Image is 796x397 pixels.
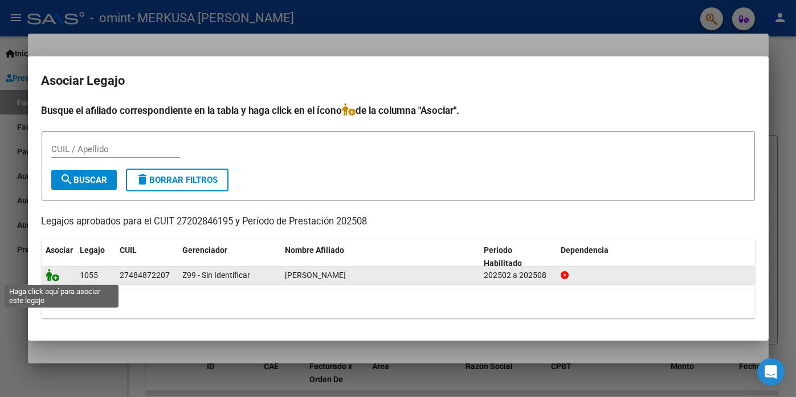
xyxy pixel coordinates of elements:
h4: Busque el afiliado correspondiente en la tabla y haga click en el ícono de la columna "Asociar". [42,103,755,118]
p: Legajos aprobados para el CUIT 27202846195 y Período de Prestación 202508 [42,215,755,229]
datatable-header-cell: Periodo Habilitado [479,238,556,276]
mat-icon: delete [136,173,150,186]
datatable-header-cell: Legajo [76,238,116,276]
span: Borrar Filtros [136,175,218,185]
div: 27484872207 [120,269,170,282]
button: Borrar Filtros [126,169,228,191]
span: Dependencia [561,245,609,255]
button: Buscar [51,170,117,190]
datatable-header-cell: Gerenciador [178,238,281,276]
div: Open Intercom Messenger [757,358,785,386]
datatable-header-cell: Dependencia [556,238,755,276]
span: CUIL [120,245,137,255]
mat-icon: search [60,173,74,186]
div: 202502 a 202508 [484,269,552,282]
span: Buscar [60,175,108,185]
span: CEVINI CAMILA EUGENIA [285,271,346,280]
div: 1 registros [42,289,755,318]
span: Nombre Afiliado [285,245,345,255]
datatable-header-cell: Asociar [42,238,76,276]
span: 1055 [80,271,99,280]
span: Z99 - Sin Identificar [183,271,251,280]
span: Legajo [80,245,105,255]
h2: Asociar Legajo [42,70,755,92]
span: Periodo Habilitado [484,245,522,268]
datatable-header-cell: CUIL [116,238,178,276]
span: Asociar [46,245,74,255]
datatable-header-cell: Nombre Afiliado [281,238,480,276]
span: Gerenciador [183,245,228,255]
